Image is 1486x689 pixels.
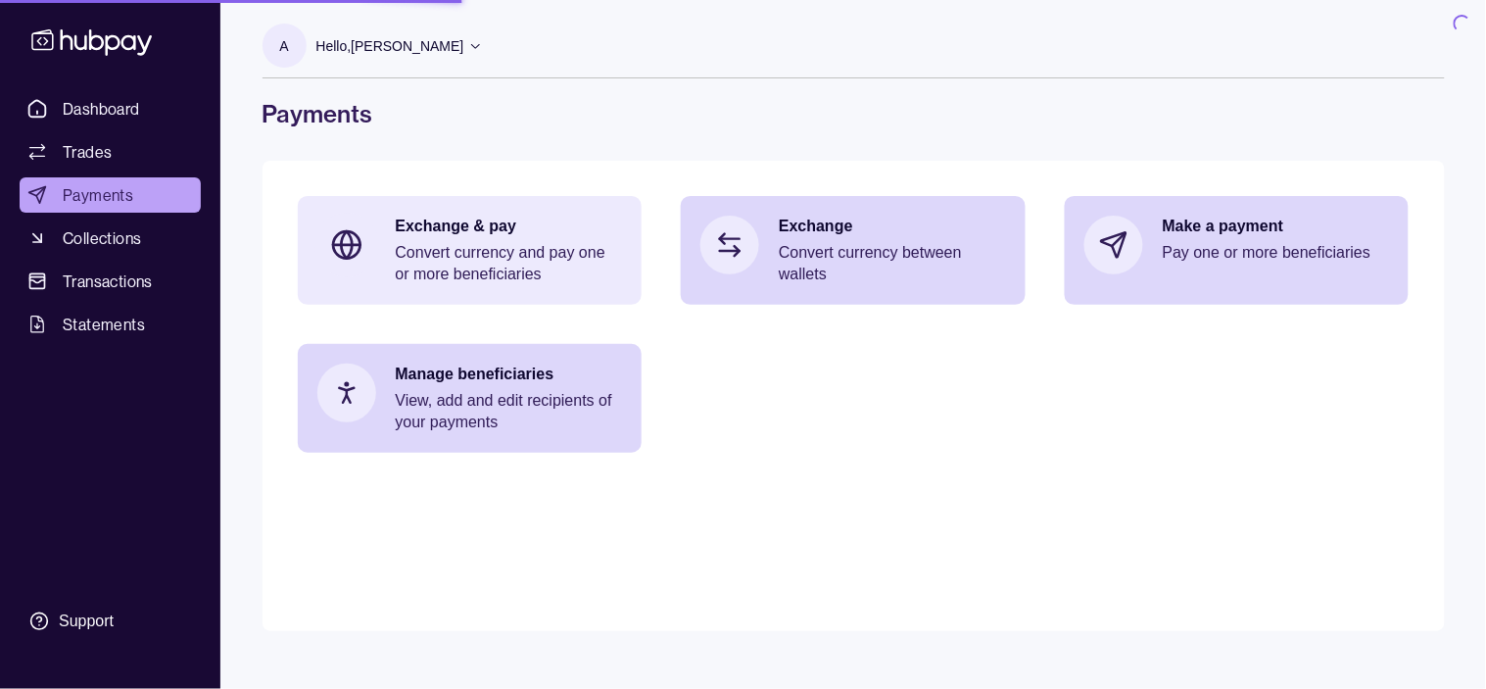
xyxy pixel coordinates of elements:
p: Manage beneficiaries [396,364,623,385]
p: Make a payment [1163,216,1390,237]
a: Statements [20,307,201,342]
p: A [279,35,288,57]
a: Make a paymentPay one or more beneficiaries [1065,196,1410,294]
span: Collections [63,226,141,250]
p: View, add and edit recipients of your payments [396,390,623,433]
span: Dashboard [63,97,140,121]
a: Collections [20,221,201,256]
span: Payments [63,183,133,207]
p: Pay one or more beneficiaries [1163,242,1390,264]
span: Statements [63,313,145,336]
a: Manage beneficiariesView, add and edit recipients of your payments [298,344,643,453]
p: Hello, [PERSON_NAME] [316,35,464,57]
p: Convert currency and pay one or more beneficiaries [396,242,623,285]
a: Transactions [20,264,201,299]
div: Support [59,611,114,632]
a: Exchange & payConvert currency and pay one or more beneficiaries [298,196,643,305]
a: Trades [20,134,201,170]
h1: Payments [263,98,1445,129]
a: Dashboard [20,91,201,126]
a: Support [20,601,201,642]
p: Exchange [779,216,1006,237]
span: Trades [63,140,112,164]
p: Exchange & pay [396,216,623,237]
a: Payments [20,177,201,213]
p: Convert currency between wallets [779,242,1006,285]
a: ExchangeConvert currency between wallets [681,196,1026,305]
span: Transactions [63,270,153,293]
